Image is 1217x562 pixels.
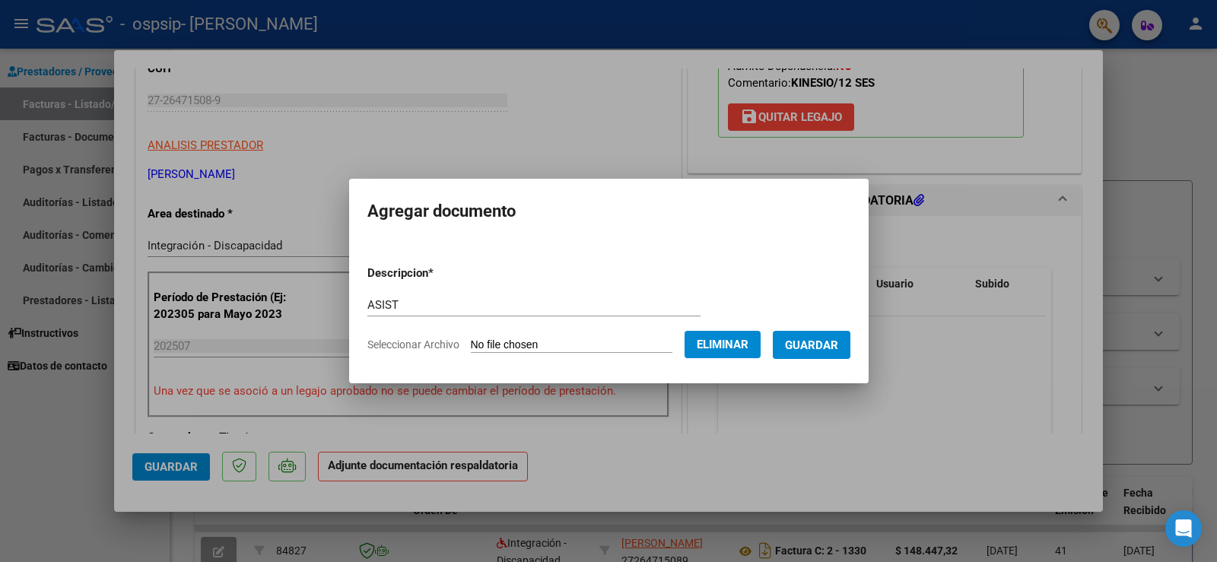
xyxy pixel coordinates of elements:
div: Open Intercom Messenger [1165,510,1202,547]
span: Seleccionar Archivo [367,338,459,351]
button: Eliminar [685,331,761,358]
button: Guardar [773,331,850,359]
h2: Agregar documento [367,197,850,226]
span: Eliminar [697,338,748,351]
p: Descripcion [367,265,513,282]
span: Guardar [785,338,838,352]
